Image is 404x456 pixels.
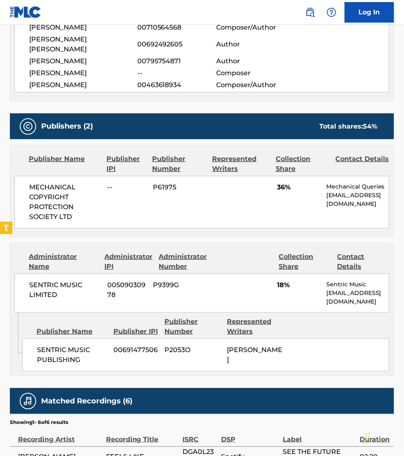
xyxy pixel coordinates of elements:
[29,280,101,300] span: SENTRIC MUSIC LIMITED
[153,182,207,192] span: P61975
[37,327,107,336] div: Publisher Name
[326,280,389,289] p: Sentric Music
[323,4,340,21] div: Help
[283,426,356,444] div: Label
[277,280,320,290] span: 18%
[137,39,217,49] span: 00692492605
[107,182,147,192] span: --
[337,252,390,272] div: Contact Details
[10,419,68,426] p: Showing 1 - 6 of 6 results
[29,80,137,90] span: [PERSON_NAME]
[137,80,217,90] span: 00463618934
[164,317,221,336] div: Publisher Number
[360,426,390,444] div: Duration
[29,35,137,54] span: [PERSON_NAME] [PERSON_NAME]
[363,417,404,456] iframe: Chat Widget
[217,56,289,66] span: Author
[107,280,147,300] span: 00509030978
[29,68,137,78] span: [PERSON_NAME]
[227,317,284,336] div: Represented Writers
[29,56,137,66] span: [PERSON_NAME]
[276,154,330,174] div: Collection Share
[41,396,132,406] h5: Matched Recordings (6)
[113,327,159,336] div: Publisher IPI
[217,68,289,78] span: Composer
[153,280,207,290] span: P9399G
[326,182,389,191] p: Mechanical Queries
[137,68,217,78] span: --
[152,154,206,174] div: Publisher Number
[327,7,337,17] img: help
[23,122,33,131] img: Publishers
[137,23,217,32] span: 00710564568
[320,122,378,131] div: Total shares:
[23,396,33,406] img: Matched Recordings
[336,154,390,174] div: Contact Details
[183,426,217,444] div: ISRC
[217,39,289,49] span: Author
[113,345,158,355] span: 00691477506
[227,346,283,364] span: [PERSON_NAME]
[104,252,152,272] div: Administrator IPI
[277,182,320,192] span: 36%
[18,426,102,444] div: Recording Artist
[279,252,331,272] div: Collection Share
[37,345,107,365] span: SENTRIC MUSIC PUBLISHING
[302,4,319,21] a: Public Search
[345,2,394,23] a: Log In
[137,56,217,66] span: 00795754871
[222,426,279,444] div: DSP
[217,80,289,90] span: Composer/Author
[29,23,137,32] span: [PERSON_NAME]
[107,154,146,174] div: Publisher IPI
[106,426,179,444] div: Recording Title
[41,122,93,131] h5: Publishers (2)
[217,23,289,32] span: Composer/Author
[326,191,389,208] p: [EMAIL_ADDRESS][DOMAIN_NAME]
[212,154,270,174] div: Represented Writers
[159,252,211,272] div: Administrator Number
[29,182,101,222] span: MECHANICAL COPYRIGHT PROTECTION SOCIETY LTD
[10,6,42,18] img: MLC Logo
[326,289,389,306] p: [EMAIL_ADDRESS][DOMAIN_NAME]
[29,252,98,272] div: Administrator Name
[363,122,378,130] span: 54 %
[29,154,101,174] div: Publisher Name
[365,425,370,449] div: Drag
[305,7,315,17] img: search
[165,345,221,355] span: P2053O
